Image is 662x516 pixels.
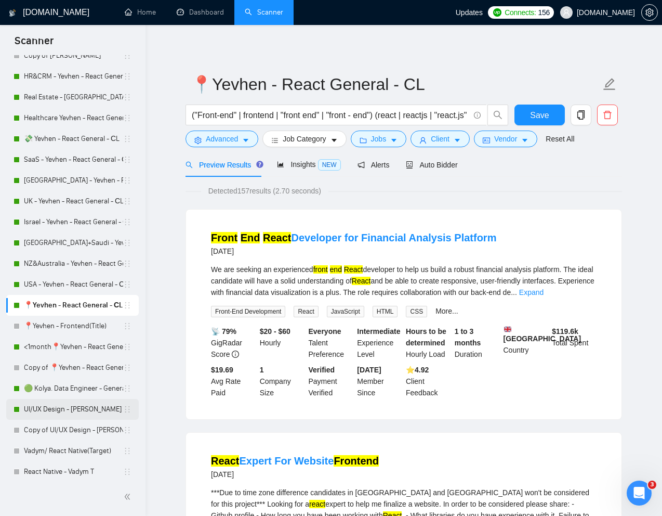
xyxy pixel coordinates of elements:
span: search [488,110,508,120]
li: NZ&Australia - Yevhen - React General - СL [6,253,139,274]
div: Avg Rate Paid [209,364,258,398]
a: <1month📍Yevhen - React General - СL [24,337,123,357]
b: Verified [309,366,335,374]
button: settingAdvancedcaret-down [186,131,258,147]
b: $19.69 [211,366,233,374]
span: holder [123,384,131,393]
span: double-left [124,492,134,502]
img: 🇬🇧 [504,326,511,333]
button: idcardVendorcaret-down [474,131,537,147]
a: homeHome [125,8,156,17]
span: holder [123,176,131,185]
a: Real Estate - [GEOGRAPHIC_DATA] - React General - СL [24,87,123,108]
b: [GEOGRAPHIC_DATA] [504,326,581,343]
div: Member Since [355,364,404,398]
span: folder [360,136,367,144]
b: Everyone [309,327,341,336]
span: user [419,136,427,144]
mark: react [309,500,325,508]
b: Intermediate [357,327,400,336]
b: ⭐️ 4.92 [406,366,429,374]
a: Reset All [546,133,574,145]
span: caret-down [521,136,528,144]
a: React Native - Vadym T [24,461,123,482]
span: holder [123,322,131,330]
mark: End [241,232,260,243]
li: Copy of Yevhen - Swift [6,45,139,66]
span: Front-End Development [211,306,285,317]
mark: Frontend [334,455,379,467]
a: 💸 Yevhen - React General - СL [24,128,123,149]
li: UI/UX Design - Mariana Derevianko [6,399,139,420]
a: UI/UX Design - [PERSON_NAME] [24,399,123,420]
a: Israel - Yevhen - React General - СL [24,212,123,233]
a: dashboardDashboard [177,8,224,17]
span: holder [123,51,131,60]
div: Hourly Load [404,326,453,360]
b: $20 - $60 [260,327,290,336]
span: Vendor [494,133,517,145]
li: HR&CRM - Yevhen - React General - СL [6,66,139,87]
mark: React [263,232,291,243]
span: holder [123,239,131,247]
span: area-chart [277,161,284,168]
span: holder [123,468,131,476]
div: GigRadar Score [209,326,258,360]
span: holder [123,197,131,205]
img: logo [9,5,16,21]
a: NZ&Australia - Yevhen - React General - СL [24,253,123,274]
li: UK - Yevhen - React General - СL [6,191,139,212]
div: Company Size [258,364,307,398]
div: Talent Preference [307,326,355,360]
li: Switzerland - Yevhen - React General - СL [6,170,139,191]
span: Alerts [358,161,390,169]
li: Copy of UI/UX Design - Mariana Derevianko [6,420,139,441]
span: caret-down [454,136,461,144]
span: holder [123,135,131,143]
a: setting [641,8,658,17]
div: Total Spent [550,326,599,360]
span: robot [406,161,413,169]
span: search [186,161,193,169]
li: UAE+Saudi - Yevhen - React General - СL [6,233,139,253]
span: Insights [277,160,340,169]
div: Country [501,326,550,360]
a: Expand [519,288,544,296]
b: Hours to be determined [406,327,446,347]
span: bars [271,136,279,144]
span: notification [358,161,365,169]
div: Experience Level [355,326,404,360]
span: holder [123,93,131,101]
img: upwork-logo.png [493,8,501,17]
span: Auto Bidder [406,161,457,169]
li: 📍Yevhen - Frontend(Title) [6,316,139,337]
b: 1 to 3 months [455,327,481,347]
div: Hourly [258,326,307,360]
span: copy [571,110,591,120]
span: JavaScript [327,306,364,317]
button: barsJob Categorycaret-down [262,131,346,147]
li: Real Estate - Yevhen - React General - СL [6,87,139,108]
a: 📍Yevhen - Frontend(Title) [24,316,123,337]
button: setting [641,4,658,21]
span: Scanner [6,33,62,55]
span: setting [642,8,657,17]
a: Copy of [PERSON_NAME] [24,45,123,66]
span: Advanced [206,133,238,145]
mark: React [211,455,239,467]
li: React Native - Vadym T [6,461,139,482]
div: Client Feedback [404,364,453,398]
li: <1month📍Yevhen - React General - СL [6,337,139,357]
button: delete [597,105,618,125]
li: 📍Yevhen - React General - СL [6,295,139,316]
span: holder [123,405,131,414]
button: userClientcaret-down [411,131,470,147]
a: Vadym/ React Native(Target) [24,441,123,461]
span: 156 [538,7,550,18]
span: Preview Results [186,161,260,169]
span: edit [603,78,616,91]
span: idcard [483,136,490,144]
a: [GEOGRAPHIC_DATA]+Saudi - Yevhen - React General - СL [24,233,123,253]
span: info-circle [232,351,239,358]
b: 1 [260,366,264,374]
